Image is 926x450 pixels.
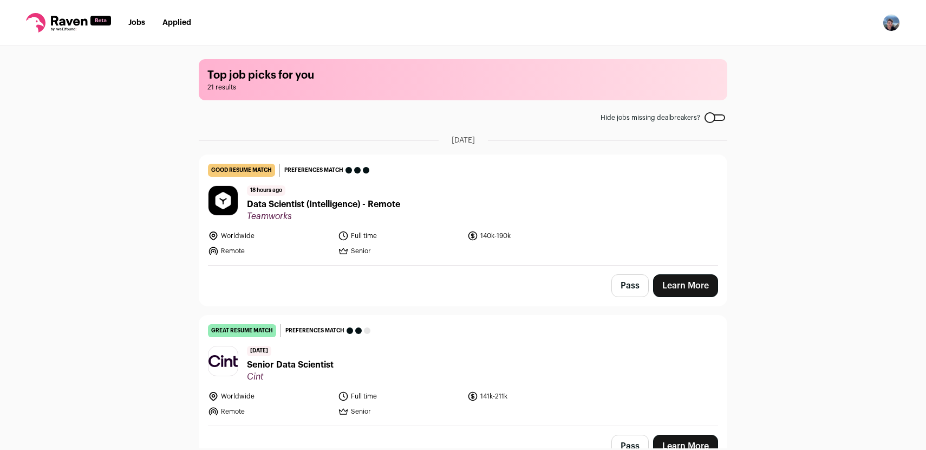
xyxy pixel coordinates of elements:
span: Senior Data Scientist [247,358,334,371]
span: Cint [247,371,334,382]
span: Preferences match [284,165,343,176]
button: Pass [611,274,649,297]
span: Teamworks [247,211,400,222]
span: [DATE] [452,135,475,146]
span: Preferences match [285,325,344,336]
img: 14698657-medium_jpg [883,14,900,31]
a: Jobs [128,19,145,27]
span: 18 hours ago [247,185,285,196]
li: 140k-190k [467,230,591,241]
button: Open dropdown [883,14,900,31]
li: Worldwide [208,391,331,402]
li: Senior [338,246,461,256]
span: Data Scientist (Intelligence) - Remote [247,198,400,211]
img: c1dc070c250b4101417112787eb572b6c51eb6af1a3dfa70db6434c109b5039f.png [208,355,238,368]
li: Worldwide [208,230,331,241]
a: Applied [162,19,191,27]
a: great resume match Preferences match [DATE] Senior Data Scientist Cint Worldwide Full time 141k-2... [199,316,727,426]
div: good resume match [208,164,275,177]
span: Hide jobs missing dealbreakers? [601,113,700,122]
span: [DATE] [247,346,271,356]
a: Learn More [653,274,718,297]
img: 1b226ed857d0da5fd0da8569be296b3bcbf1aa6968292c59d4fdca847b6fb578.jpg [208,186,238,215]
li: Senior [338,406,461,417]
span: 21 results [207,83,719,92]
li: Remote [208,406,331,417]
li: 141k-211k [467,391,591,402]
li: Remote [208,246,331,256]
li: Full time [338,391,461,402]
a: good resume match Preferences match 18 hours ago Data Scientist (Intelligence) - Remote Teamworks... [199,155,727,265]
div: great resume match [208,324,276,337]
h1: Top job picks for you [207,68,719,83]
li: Full time [338,230,461,241]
